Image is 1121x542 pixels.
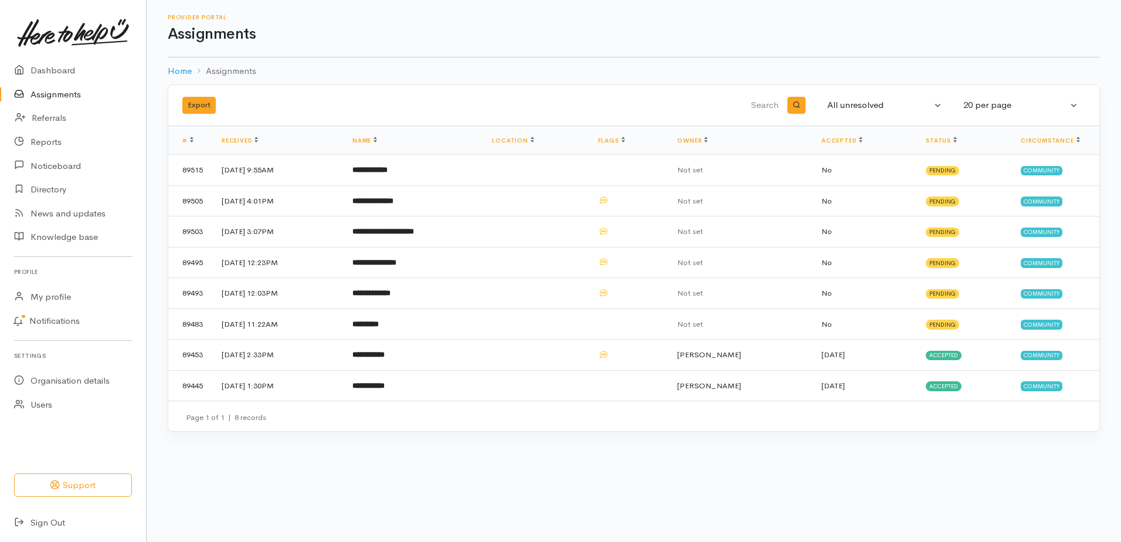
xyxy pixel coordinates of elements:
td: 89515 [168,155,212,186]
a: # [182,137,193,144]
td: [DATE] 12:23PM [212,247,343,278]
span: Not set [677,196,703,206]
span: No [821,226,832,236]
span: Not set [677,165,703,175]
nav: breadcrumb [168,57,1100,85]
li: Assignments [192,65,256,78]
h6: Profile [14,264,132,280]
button: Export [182,97,216,114]
button: All unresolved [820,94,949,117]
td: [DATE] 3:07PM [212,216,343,248]
span: Community [1021,320,1062,329]
a: Owner [677,137,708,144]
span: | [228,412,231,422]
span: No [821,165,832,175]
span: No [821,196,832,206]
time: [DATE] [821,381,845,391]
span: Pending [926,320,959,329]
td: [DATE] 9:55AM [212,155,343,186]
span: Community [1021,197,1062,206]
a: Received [222,137,258,144]
span: Not set [677,258,703,267]
span: Not set [677,226,703,236]
span: Community [1021,381,1062,391]
span: Not set [677,288,703,298]
a: Home [168,65,192,78]
td: 89483 [168,309,212,340]
td: 89453 [168,340,212,371]
span: Community [1021,166,1062,175]
td: [DATE] 12:03PM [212,278,343,309]
td: 89495 [168,247,212,278]
a: Location [492,137,534,144]
h1: Assignments [168,26,1100,43]
span: Accepted [926,351,962,360]
a: Name [352,137,377,144]
span: Pending [926,166,959,175]
span: Community [1021,228,1062,237]
span: Pending [926,228,959,237]
td: 89445 [168,370,212,401]
span: Accepted [926,381,962,391]
a: Circumstance [1021,137,1080,144]
span: Pending [926,197,959,206]
td: [DATE] 2:33PM [212,340,343,371]
span: Community [1021,351,1062,360]
span: Community [1021,289,1062,299]
span: No [821,288,832,298]
td: [DATE] 11:22AM [212,309,343,340]
span: Pending [926,258,959,267]
a: Accepted [821,137,862,144]
span: No [821,258,832,267]
td: [DATE] 4:01PM [212,185,343,216]
span: No [821,319,832,329]
input: Search [501,92,781,120]
button: 20 per page [956,94,1085,117]
h6: Settings [14,348,132,364]
small: Page 1 of 1 8 records [186,412,266,422]
td: 89505 [168,185,212,216]
h6: Provider Portal [168,14,1100,21]
td: 89503 [168,216,212,248]
a: Flags [598,137,625,144]
a: Status [926,137,957,144]
span: Pending [926,289,959,299]
div: All unresolved [827,99,932,112]
span: [PERSON_NAME] [677,381,741,391]
time: [DATE] [821,350,845,360]
button: Support [14,473,132,497]
span: Not set [677,319,703,329]
div: 20 per page [963,99,1068,112]
td: 89493 [168,278,212,309]
td: [DATE] 1:30PM [212,370,343,401]
span: Community [1021,258,1062,267]
span: [PERSON_NAME] [677,350,741,360]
